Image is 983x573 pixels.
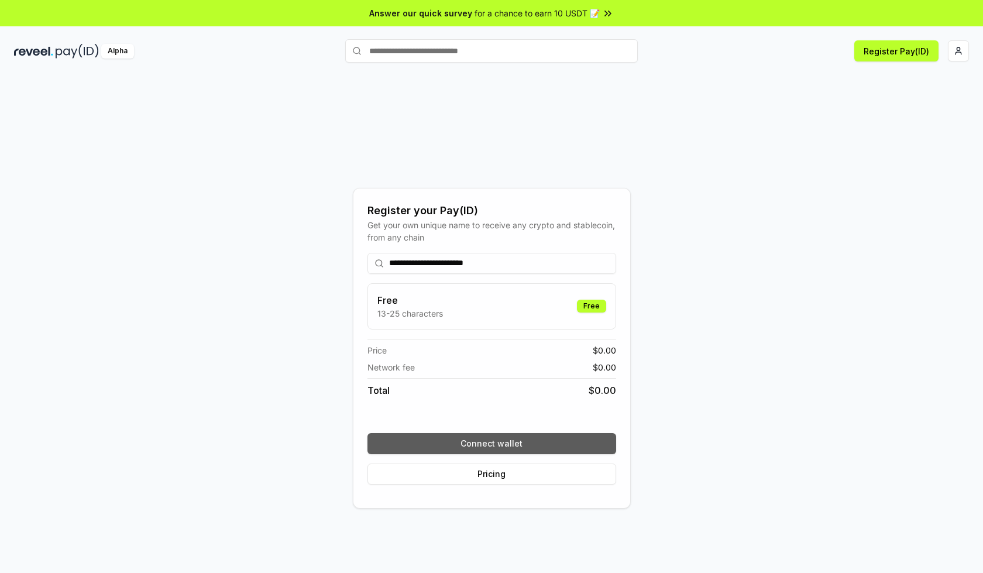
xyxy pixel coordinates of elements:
button: Pricing [367,464,616,485]
div: Free [577,300,606,313]
div: Get your own unique name to receive any crypto and stablecoin, from any chain [367,219,616,243]
div: Alpha [101,44,134,59]
span: $ 0.00 [593,344,616,356]
img: reveel_dark [14,44,53,59]
span: Answer our quick survey [369,7,472,19]
button: Register Pay(ID) [854,40,939,61]
span: Total [367,383,390,397]
p: 13-25 characters [377,307,443,320]
h3: Free [377,293,443,307]
img: pay_id [56,44,99,59]
span: for a chance to earn 10 USDT 📝 [475,7,600,19]
button: Connect wallet [367,433,616,454]
span: Network fee [367,361,415,373]
span: Price [367,344,387,356]
span: $ 0.00 [589,383,616,397]
div: Register your Pay(ID) [367,203,616,219]
span: $ 0.00 [593,361,616,373]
